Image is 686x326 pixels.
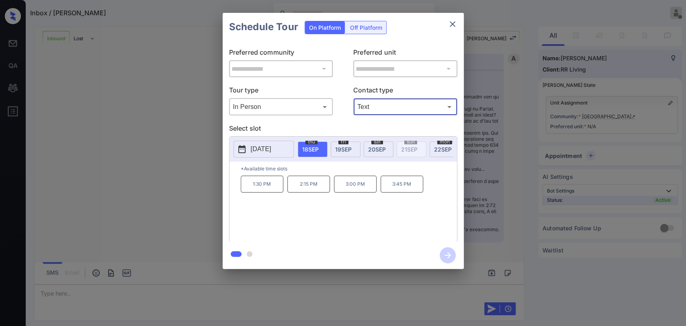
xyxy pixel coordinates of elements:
[231,100,331,113] div: In Person
[364,141,393,157] div: date-select
[251,144,271,154] p: [DATE]
[355,100,455,113] div: Text
[381,176,423,193] p: 3:45 PM
[371,139,383,144] span: sat
[223,13,305,41] h2: Schedule Tour
[305,21,345,34] div: On Platform
[334,176,377,193] p: 3:00 PM
[302,146,319,153] span: 18 SEP
[437,139,452,144] span: mon
[287,176,330,193] p: 2:15 PM
[229,47,333,60] p: Preferred community
[338,139,348,144] span: fri
[229,123,457,136] p: Select slot
[353,85,457,98] p: Contact type
[335,146,352,153] span: 19 SEP
[368,146,386,153] span: 20 SEP
[241,176,283,193] p: 1:30 PM
[434,146,452,153] span: 22 SEP
[331,141,360,157] div: date-select
[346,21,386,34] div: Off Platform
[353,47,457,60] p: Preferred unit
[233,141,294,158] button: [DATE]
[305,139,317,144] span: thu
[444,16,461,32] button: close
[298,141,328,157] div: date-select
[229,85,333,98] p: Tour type
[241,162,457,176] p: *Available time slots
[430,141,459,157] div: date-select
